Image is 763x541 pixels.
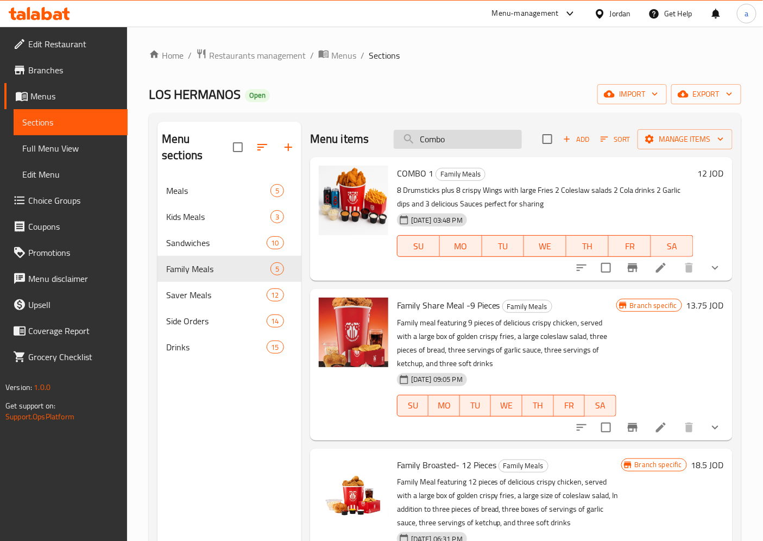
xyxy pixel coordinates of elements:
img: Family Share Meal -9 Pieces [319,298,388,367]
a: Menus [318,48,356,62]
span: FR [613,238,647,254]
button: sort-choices [569,414,595,441]
button: MO [428,395,460,417]
span: Sort items [594,131,638,148]
span: LOS HERMANOS [149,82,241,106]
span: Menus [30,90,119,103]
span: Drinks [166,341,266,354]
span: SA [655,238,689,254]
h6: 12 JOD [698,166,724,181]
a: Edit Restaurant [4,31,128,57]
button: show more [702,255,728,281]
a: Edit menu item [654,421,667,434]
span: 14 [267,316,283,326]
span: Sections [369,49,400,62]
span: 15 [267,342,283,353]
input: search [394,130,522,149]
span: a [745,8,748,20]
div: Family Meals [499,460,548,473]
button: delete [676,414,702,441]
span: 1.0.0 [34,380,51,394]
span: Get support on: [5,399,55,413]
span: Edit Restaurant [28,37,119,51]
span: Manage items [646,133,724,146]
button: delete [676,255,702,281]
span: 10 [267,238,283,248]
span: Family Meals [436,168,485,180]
span: Select all sections [226,136,249,159]
span: Sections [22,116,119,129]
span: Family Share Meal -9 Pieces [397,297,500,313]
button: SU [397,235,440,257]
a: Home [149,49,184,62]
div: Open [245,89,270,102]
button: import [597,84,667,104]
button: Branch-specific-item [620,414,646,441]
span: COMBO 1 [397,165,433,181]
p: Family meal featuring 9 pieces of delicious crispy chicken, served with a large box of golden cri... [397,316,616,370]
a: Upsell [4,292,128,318]
a: Sections [14,109,128,135]
a: Menu disclaimer [4,266,128,292]
li: / [310,49,314,62]
a: Full Menu View [14,135,128,161]
span: MO [433,398,456,413]
span: import [606,87,658,101]
span: 5 [271,264,283,274]
div: Sandwiches [166,236,266,249]
a: Edit Menu [14,161,128,187]
div: items [270,210,284,223]
span: Coverage Report [28,324,119,337]
span: WE [528,238,562,254]
span: Family Meals [503,300,552,313]
div: Family Meals [436,168,485,181]
span: Sort sections [249,134,275,160]
div: items [267,341,284,354]
span: Family Meals [166,262,270,275]
a: Restaurants management [196,48,306,62]
div: Meals5 [157,178,301,204]
li: / [188,49,192,62]
h2: Menu items [310,131,369,147]
span: Upsell [28,298,119,311]
a: Support.OpsPlatform [5,410,74,424]
div: items [267,236,284,249]
button: show more [702,414,728,441]
span: 5 [271,186,283,196]
button: Branch-specific-item [620,255,646,281]
div: Kids Meals [166,210,270,223]
h2: Menu sections [162,131,233,163]
div: Drinks15 [157,334,301,360]
span: Saver Meals [166,288,266,301]
div: Menu-management [492,7,559,20]
div: Family Meals [502,300,552,313]
a: Branches [4,57,128,83]
button: FR [609,235,651,257]
span: Side Orders [166,314,266,328]
a: Grocery Checklist [4,344,128,370]
span: Restaurants management [209,49,306,62]
a: Edit menu item [654,261,667,274]
div: Saver Meals12 [157,282,301,308]
span: TU [487,238,520,254]
span: TU [464,398,487,413]
button: MO [440,235,482,257]
h6: 13.75 JOD [686,298,724,313]
button: TU [482,235,525,257]
button: WE [491,395,522,417]
button: SU [397,395,428,417]
span: Family Meals [499,460,548,472]
a: Coupons [4,213,128,240]
span: MO [444,238,478,254]
h6: 18.5 JOD [691,457,724,473]
div: Side Orders14 [157,308,301,334]
li: / [361,49,364,62]
button: WE [524,235,566,257]
span: Menu disclaimer [28,272,119,285]
button: SA [651,235,693,257]
button: Add section [275,134,301,160]
span: Coupons [28,220,119,233]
